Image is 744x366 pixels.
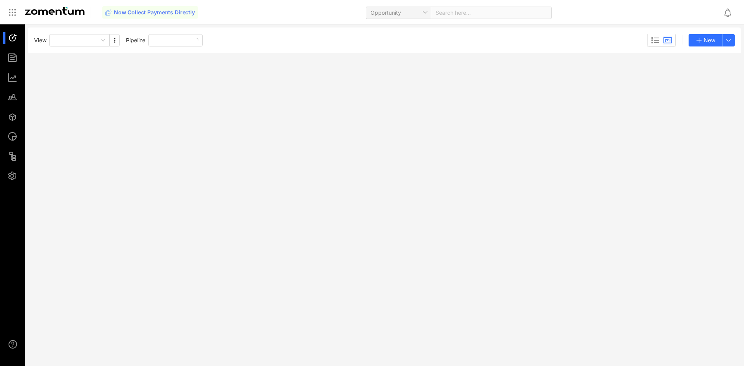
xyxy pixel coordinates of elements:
[704,36,715,45] span: New
[126,36,145,44] span: Pipeline
[102,6,198,19] button: Now Collect Payments Directly
[723,3,739,21] div: Notifications
[194,38,198,43] span: loading
[114,9,195,16] span: Now Collect Payments Directly
[689,34,723,46] button: New
[25,7,84,15] img: Zomentum Logo
[370,7,427,19] span: Opportunity
[34,36,46,44] span: View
